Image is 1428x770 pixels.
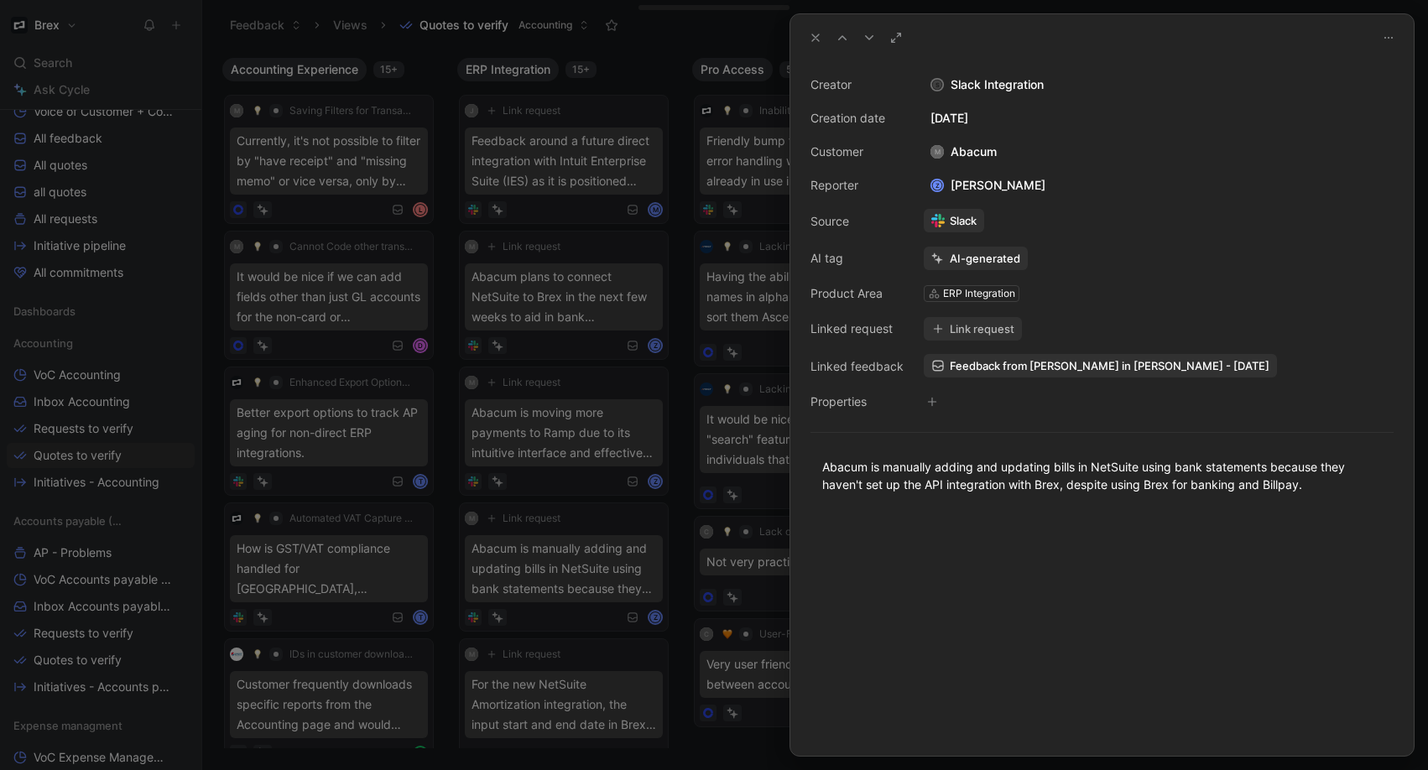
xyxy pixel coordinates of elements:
[950,358,1269,373] span: Feedback from [PERSON_NAME] in [PERSON_NAME] - [DATE]
[810,142,904,162] div: Customer
[810,211,904,232] div: Source
[810,108,904,128] div: Creation date
[810,392,904,412] div: Properties
[924,175,1052,195] div: [PERSON_NAME]
[924,209,984,232] a: Slack
[810,319,904,339] div: Linked request
[943,285,1015,302] div: ERP Integration
[822,458,1382,493] div: Abacum is manually adding and updating bills in NetSuite using bank statements because they haven...
[924,142,1003,162] div: Abacum
[924,75,1394,95] div: Slack Integration
[810,356,904,377] div: Linked feedback
[930,145,944,159] div: M
[810,175,904,195] div: Reporter
[810,284,904,304] div: Product Area
[924,317,1022,341] button: Link request
[810,75,904,95] div: Creator
[924,247,1028,270] button: AI-generated
[932,180,943,191] div: Z
[950,251,1020,266] div: AI-generated
[932,80,943,91] div: S
[810,248,904,268] div: AI tag
[924,354,1277,377] a: Feedback from [PERSON_NAME] in [PERSON_NAME] - [DATE]
[924,108,1394,128] div: [DATE]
